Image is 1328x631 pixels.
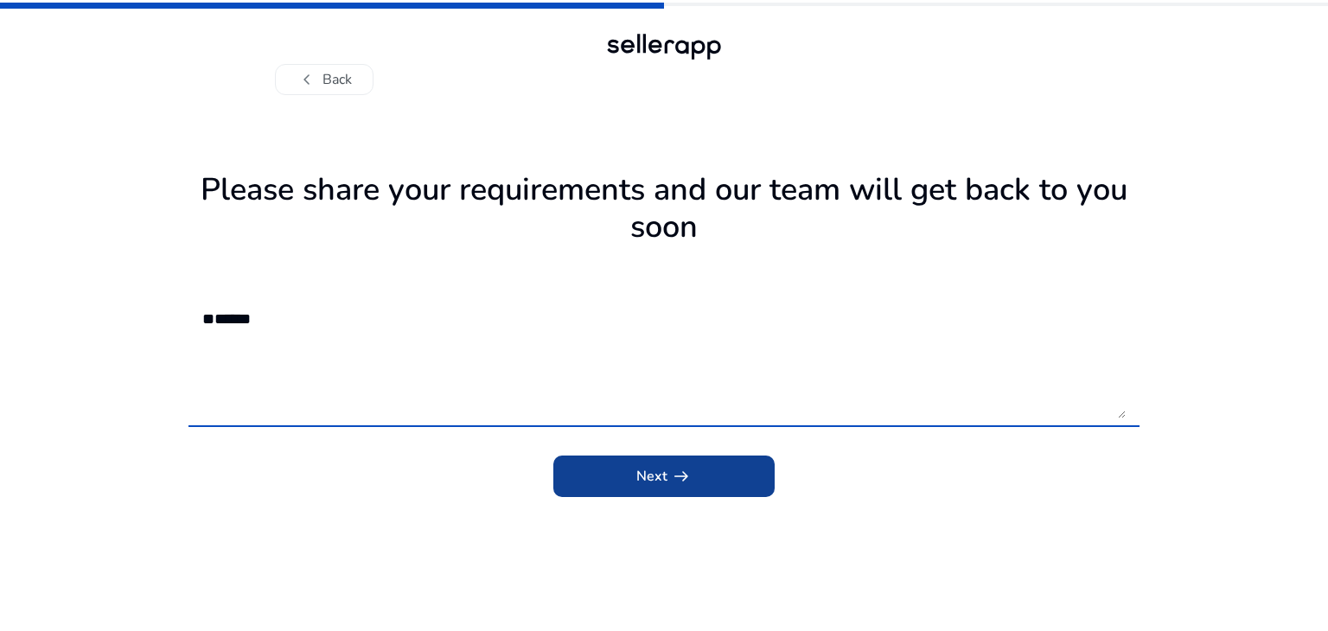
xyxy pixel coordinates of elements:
[297,69,317,90] span: chevron_left
[671,466,692,487] span: arrow_right_alt
[636,466,692,487] span: Next
[275,64,373,95] button: chevron_leftBack
[188,171,1140,245] h1: Please share your requirements and our team will get back to you soon
[553,456,775,497] button: Nextarrow_right_alt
